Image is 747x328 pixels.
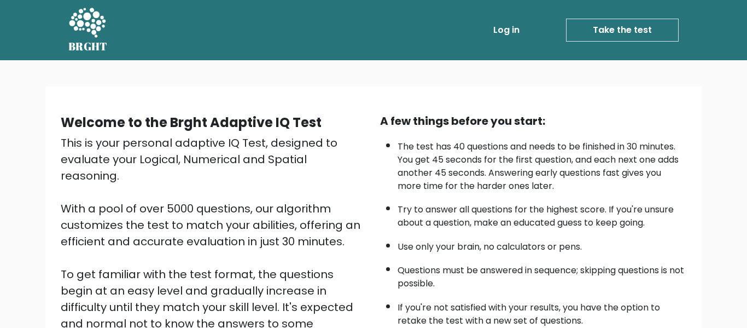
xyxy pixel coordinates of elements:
a: Log in [489,19,524,41]
a: BRGHT [68,4,108,56]
b: Welcome to the Brght Adaptive IQ Test [61,113,322,131]
li: Questions must be answered in sequence; skipping questions is not possible. [398,258,686,290]
li: Try to answer all questions for the highest score. If you're unsure about a question, make an edu... [398,198,686,229]
h5: BRGHT [68,40,108,53]
li: Use only your brain, no calculators or pens. [398,235,686,254]
li: If you're not satisfied with your results, you have the option to retake the test with a new set ... [398,296,686,327]
div: A few things before you start: [380,113,686,129]
li: The test has 40 questions and needs to be finished in 30 minutes. You get 45 seconds for the firs... [398,135,686,193]
a: Take the test [566,19,679,42]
